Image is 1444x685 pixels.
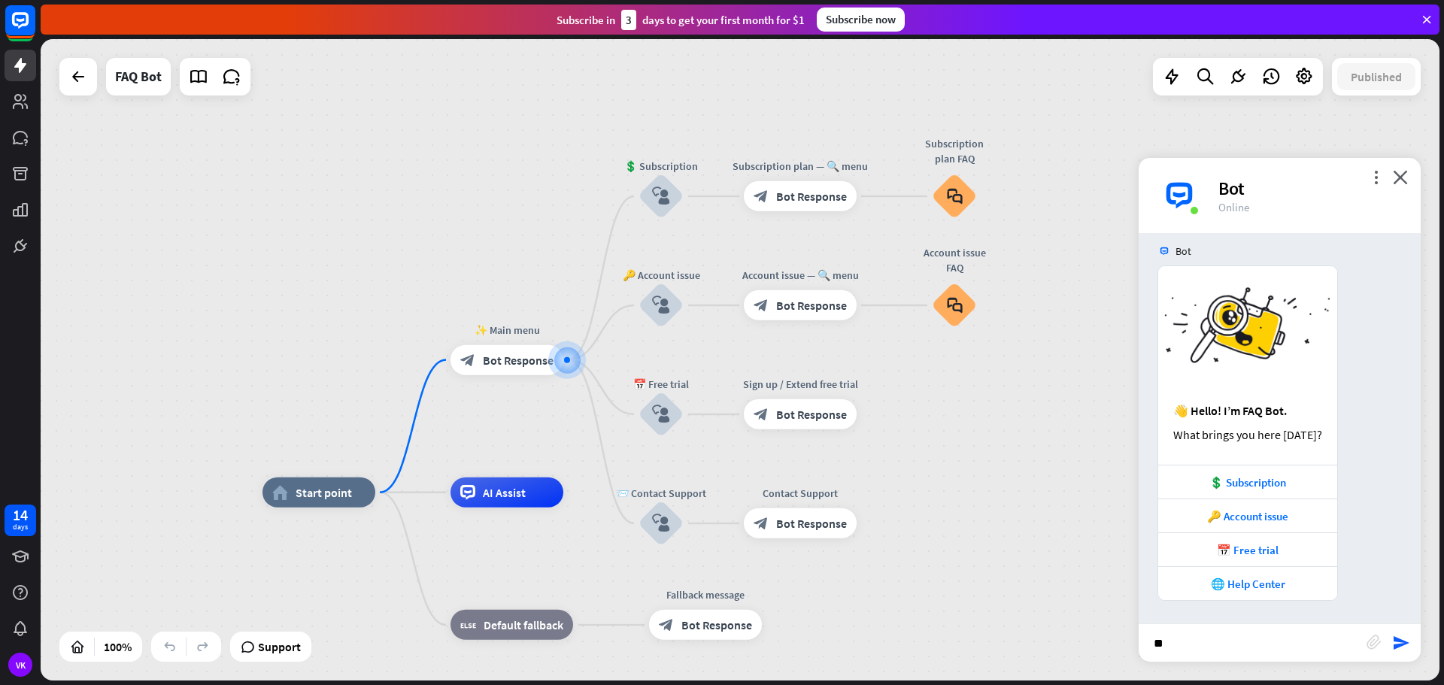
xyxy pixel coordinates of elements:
[652,405,670,423] i: block_user_input
[439,323,575,338] div: ✨ Main menu
[659,617,674,632] i: block_bot_response
[733,268,868,283] div: Account issue — 🔍 menu
[258,635,301,659] span: Support
[733,486,868,501] div: Contact Support
[1392,634,1410,652] i: send
[1393,170,1408,184] i: close
[921,136,988,166] div: Subscription plan FAQ
[733,377,868,392] div: Sign up / Extend free trial
[652,296,670,314] i: block_user_input
[1166,509,1330,523] div: 🔑 Account issue
[754,516,769,531] i: block_bot_response
[616,486,706,501] div: 📨 Contact Support
[1218,177,1403,200] div: Bot
[13,522,28,532] div: days
[652,514,670,532] i: block_user_input
[733,159,868,174] div: Subscription plan — 🔍 menu
[921,245,988,275] div: Account issue FAQ
[460,353,475,368] i: block_bot_response
[681,617,752,632] span: Bot Response
[1166,577,1330,591] div: 🌐 Help Center
[947,188,963,205] i: block_faq
[484,617,563,632] span: Default fallback
[115,58,162,95] div: FAQ Bot
[776,189,847,204] span: Bot Response
[652,187,670,205] i: block_user_input
[1173,403,1322,418] div: 👋 Hello! I’m FAQ Bot.
[776,516,847,531] span: Bot Response
[1369,170,1383,184] i: more_vert
[616,159,706,174] div: 💲 Subscription
[99,635,136,659] div: 100%
[1218,200,1403,214] div: Online
[272,485,288,500] i: home_2
[754,298,769,313] i: block_bot_response
[483,485,526,500] span: AI Assist
[621,10,636,30] div: 3
[12,6,57,51] button: Open LiveChat chat widget
[1166,543,1330,557] div: 📅 Free trial
[483,353,554,368] span: Bot Response
[1367,635,1382,650] i: block_attachment
[754,407,769,422] i: block_bot_response
[5,505,36,536] a: 14 days
[296,485,352,500] span: Start point
[776,298,847,313] span: Bot Response
[557,10,805,30] div: Subscribe in days to get your first month for $1
[460,617,476,632] i: block_fallback
[638,587,773,602] div: Fallback message
[754,189,769,204] i: block_bot_response
[776,407,847,422] span: Bot Response
[13,508,28,522] div: 14
[1337,63,1415,90] button: Published
[947,297,963,314] i: block_faq
[616,268,706,283] div: 🔑 Account issue
[616,377,706,392] div: 📅 Free trial
[8,653,32,677] div: VK
[1166,475,1330,490] div: 💲 Subscription
[1176,244,1191,258] span: Bot
[1173,427,1322,442] div: What brings you here [DATE]?
[817,8,905,32] div: Subscribe now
